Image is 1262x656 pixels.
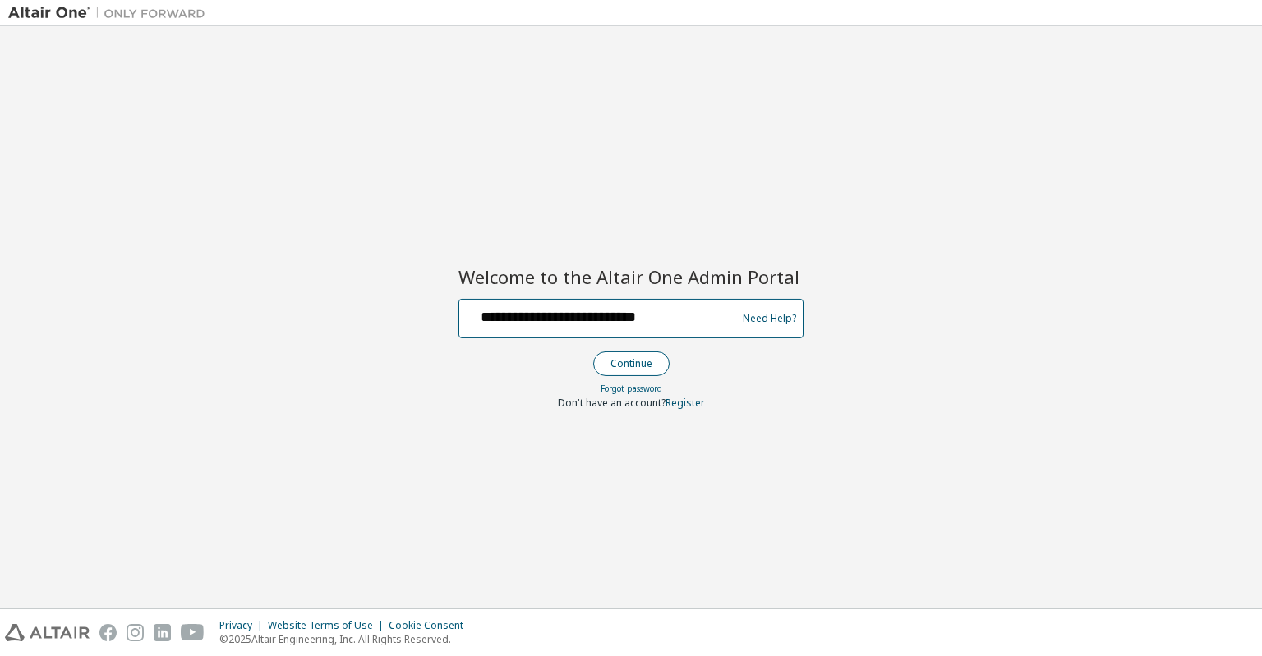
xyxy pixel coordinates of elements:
[181,624,205,641] img: youtube.svg
[219,632,473,646] p: © 2025 Altair Engineering, Inc. All Rights Reserved.
[99,624,117,641] img: facebook.svg
[5,624,90,641] img: altair_logo.svg
[154,624,171,641] img: linkedin.svg
[601,383,662,394] a: Forgot password
[593,351,670,376] button: Continue
[558,396,666,410] span: Don't have an account?
[458,265,804,288] h2: Welcome to the Altair One Admin Portal
[268,619,389,632] div: Website Terms of Use
[666,396,705,410] a: Register
[389,619,473,632] div: Cookie Consent
[219,619,268,632] div: Privacy
[127,624,144,641] img: instagram.svg
[8,5,214,21] img: Altair One
[743,318,796,319] a: Need Help?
